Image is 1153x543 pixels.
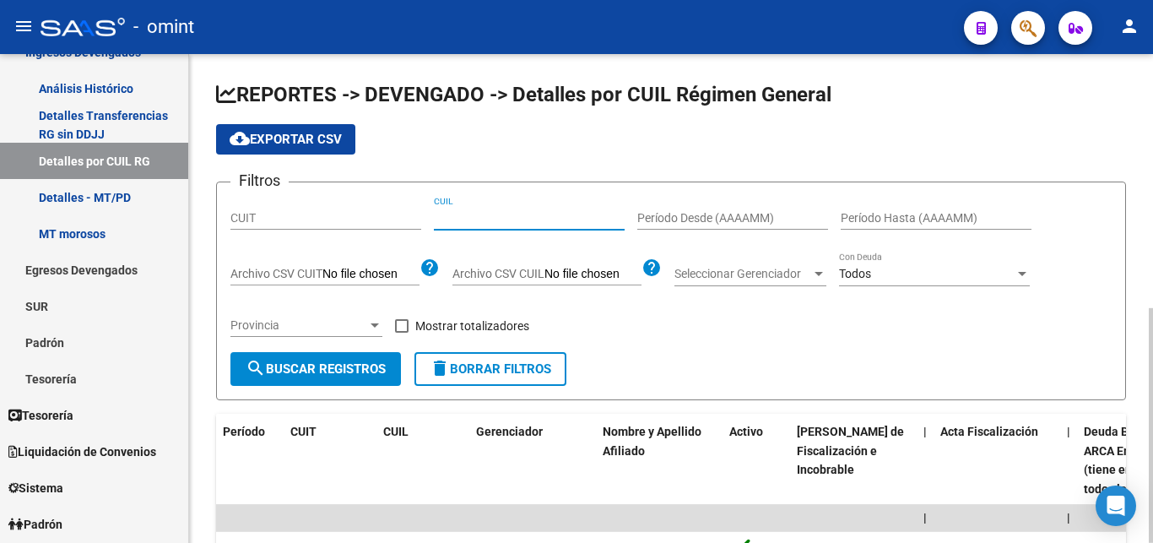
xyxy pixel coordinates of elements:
[216,83,831,106] span: REPORTES -> DEVENGADO -> Detalles por CUIL Régimen General
[790,414,917,508] datatable-header-cell: Deuda Bruta Neto de Fiscalización e Incobrable
[230,169,289,193] h3: Filtros
[596,414,723,508] datatable-header-cell: Nombre y Apellido Afiliado
[8,479,63,497] span: Sistema
[8,443,156,461] span: Liquidación de Convenios
[940,425,1038,438] span: Acta Fiscalización
[934,414,1060,508] datatable-header-cell: Acta Fiscalización
[923,425,927,438] span: |
[322,267,420,282] input: Archivo CSV CUIT
[430,361,551,377] span: Borrar Filtros
[544,267,641,282] input: Archivo CSV CUIL
[8,406,73,425] span: Tesorería
[1067,425,1070,438] span: |
[230,128,250,149] mat-icon: cloud_download
[230,352,401,386] button: Buscar Registros
[1060,414,1077,508] datatable-header-cell: |
[383,425,409,438] span: CUIL
[1119,16,1139,36] mat-icon: person
[917,414,934,508] datatable-header-cell: |
[133,8,194,46] span: - omint
[603,425,701,458] span: Nombre y Apellido Afiliado
[415,316,529,336] span: Mostrar totalizadores
[469,414,596,508] datatable-header-cell: Gerenciador
[641,258,662,278] mat-icon: help
[476,425,543,438] span: Gerenciador
[430,358,450,378] mat-icon: delete
[1067,511,1070,524] span: |
[839,267,871,280] span: Todos
[230,267,322,280] span: Archivo CSV CUIT
[284,414,376,508] datatable-header-cell: CUIT
[1096,486,1136,526] div: Open Intercom Messenger
[246,361,386,377] span: Buscar Registros
[8,515,62,534] span: Padrón
[729,425,763,438] span: Activo
[14,16,34,36] mat-icon: menu
[216,414,284,508] datatable-header-cell: Período
[223,425,265,438] span: Período
[230,318,367,333] span: Provincia
[376,414,469,508] datatable-header-cell: CUIL
[420,258,440,278] mat-icon: help
[923,511,927,524] span: |
[246,358,266,378] mat-icon: search
[230,132,342,147] span: Exportar CSV
[723,414,790,508] datatable-header-cell: Activo
[290,425,317,438] span: CUIT
[797,425,904,477] span: [PERSON_NAME] de Fiscalización e Incobrable
[414,352,566,386] button: Borrar Filtros
[452,267,544,280] span: Archivo CSV CUIL
[674,267,811,281] span: Seleccionar Gerenciador
[216,124,355,155] button: Exportar CSV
